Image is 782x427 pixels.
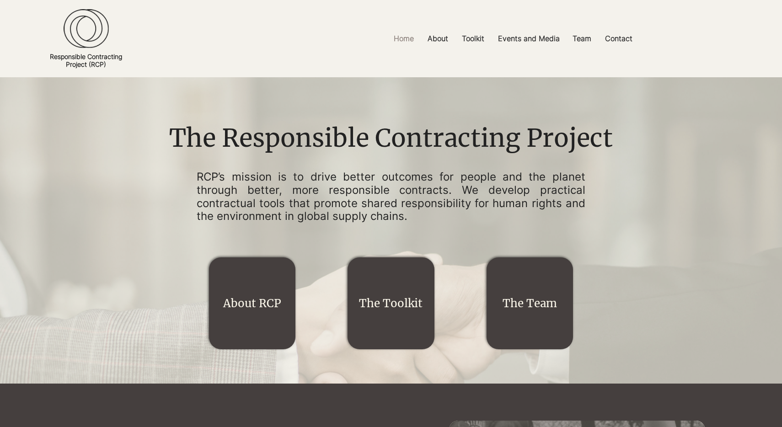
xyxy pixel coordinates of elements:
p: Contact [600,28,637,49]
p: About [423,28,453,49]
h1: The Responsible Contracting Project [162,121,619,156]
a: Toolkit [455,28,491,49]
a: The Team [503,296,557,310]
p: Events and Media [493,28,564,49]
a: Events and Media [491,28,566,49]
a: About RCP [223,296,281,310]
a: Team [566,28,598,49]
p: Toolkit [457,28,489,49]
nav: Site [281,28,745,49]
a: Home [387,28,421,49]
a: Contact [598,28,639,49]
a: The Toolkit [359,296,423,310]
a: Responsible ContractingProject (RCP) [50,53,122,68]
p: Team [568,28,596,49]
a: About [421,28,455,49]
p: Home [389,28,418,49]
p: RCP’s mission is to drive better outcomes for people and the planet through better, more responsi... [197,171,585,223]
